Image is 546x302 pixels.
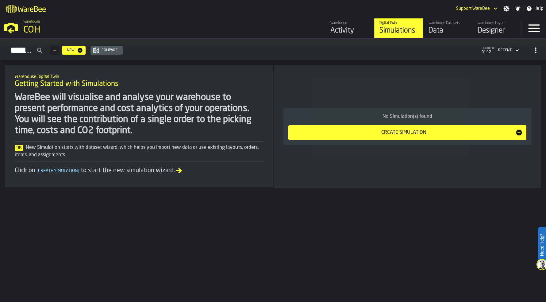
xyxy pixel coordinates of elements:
div: title-Getting Started with Simulations [10,70,268,92]
div: Designer [478,26,517,36]
a: link-to-/wh/i/76e2a128-1b54-4d66-80d4-05ae4c277723/feed/ [325,18,374,38]
span: Warehouse [23,20,40,24]
div: Warehouse Datasets [429,21,467,25]
label: button-toggle-Help [524,5,546,12]
div: Compare [99,48,120,52]
span: updated: [482,47,494,50]
div: Warehouse Layout [478,21,517,25]
div: COH [23,25,189,36]
span: Create Simulation [35,169,81,173]
label: button-toggle-Menu [522,18,546,38]
button: button-Create Simulation [288,125,526,140]
span: Getting Started with Simulations [15,79,118,89]
div: Warehouse [330,21,369,25]
div: WareBee will visualise and analyse your warehouse to present performance and cost analytics of yo... [15,92,263,136]
div: Data [429,26,467,36]
div: No Simulation(s) found [288,113,526,120]
div: DropdownMenuValue-Support WareBee [456,6,490,11]
button: button-New [62,46,86,55]
label: Need Help? [539,228,545,262]
a: link-to-/wh/i/76e2a128-1b54-4d66-80d4-05ae4c277723/data [423,18,472,38]
div: DropdownMenuValue-4 [498,48,512,52]
div: Create Simulation [292,129,515,136]
label: button-toggle-Notifications [512,6,523,12]
h2: Sub Title [15,73,263,79]
div: Simulations [379,26,418,36]
span: Help [533,5,544,12]
span: Tip: [15,145,23,151]
label: button-toggle-Settings [501,6,512,12]
a: link-to-/wh/i/76e2a128-1b54-4d66-80d4-05ae4c277723/designer [472,18,521,38]
div: DropdownMenuValue-Support WareBee [454,5,498,12]
div: New Simulation starts with dataset wizard, which helps you import new data or use existing layout... [15,144,263,159]
span: 01:12 [482,50,494,54]
div: ButtonLoadMore-Load More-Prev-First-Last [47,45,62,55]
span: — [53,48,56,52]
span: [ [37,169,38,173]
div: ItemListCard- [5,65,273,187]
div: Digital Twin [379,21,418,25]
div: Activity [330,26,369,36]
div: DropdownMenuValue-4 [496,47,520,54]
span: ] [78,169,79,173]
button: button-Compare [90,46,123,55]
div: New [64,48,77,52]
a: link-to-/wh/i/76e2a128-1b54-4d66-80d4-05ae4c277723/simulations [374,18,423,38]
div: Click on to start the new simulation wizard. [15,166,263,175]
div: ItemListCard- [274,65,541,188]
